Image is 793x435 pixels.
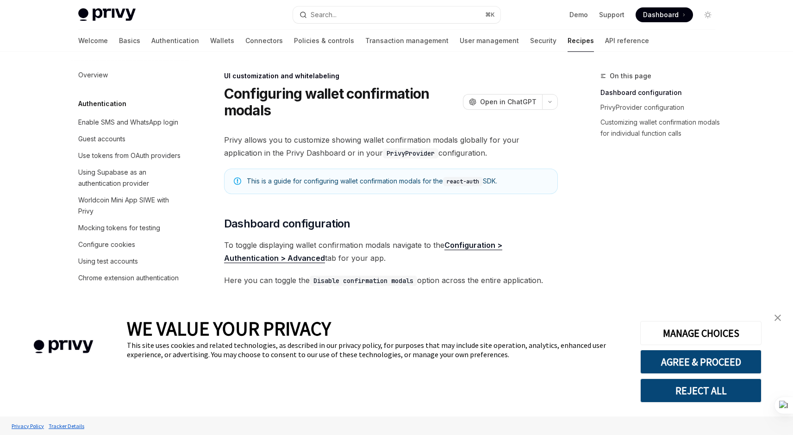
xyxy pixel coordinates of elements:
code: Disable confirmation modals [310,276,417,286]
a: Dashboard configuration [600,85,723,100]
svg: Note [234,177,241,185]
a: Using Supabase as an authentication provider [71,164,189,192]
a: Tracker Details [46,418,87,434]
a: Support [599,10,624,19]
div: UI customization and whitelabeling [224,71,558,81]
button: REJECT ALL [640,378,762,403]
span: Dashboard [643,10,679,19]
a: Policies & controls [294,30,354,52]
span: To toggle displaying wallet confirmation modals navigate to the tab for your app. [224,239,558,265]
a: Security [530,30,556,52]
a: Guest accounts [71,131,189,147]
code: PrivyProvider [383,148,438,158]
a: API reference [605,30,649,52]
a: Transaction management [365,30,449,52]
span: Open in ChatGPT [480,97,537,107]
a: Privacy Policy [9,418,46,434]
button: Open in ChatGPT [463,94,542,110]
a: Authentication [151,30,199,52]
div: Mocking tokens for testing [78,222,160,233]
div: Using Supabase as an authentication provider [78,167,184,189]
div: This site uses cookies and related technologies, as described in our privacy policy, for purposes... [127,340,626,359]
a: Use tokens from OAuth providers [71,147,189,164]
span: On this page [610,70,651,82]
a: User management [460,30,519,52]
span: ⌘ K [485,11,495,19]
img: light logo [78,8,136,21]
a: Overview [71,67,189,83]
button: AGREE & PROCEED [640,350,762,374]
span: Dashboard configuration [224,216,350,231]
span: Here you can toggle the option across the entire application. [224,274,558,287]
div: Use tokens from OAuth providers [78,150,181,161]
a: Recipes [568,30,594,52]
div: Using test accounts [78,256,138,267]
a: Mocking tokens for testing [71,220,189,236]
a: Dashboard [636,7,693,22]
a: Using test accounts [71,253,189,270]
button: Search...⌘K [293,6,500,23]
h5: Authentication [78,98,126,109]
div: Search... [311,9,337,20]
div: Worldcoin Mini App SIWE with Privy [78,195,184,217]
a: PrivyProvider configuration [600,100,723,115]
div: Configure cookies [78,239,135,250]
a: Chrome extension authentication [71,270,189,286]
a: Configure cookies [71,236,189,253]
div: Overview [78,69,108,81]
div: Guest accounts [78,133,125,145]
a: Connectors [245,30,283,52]
a: Enable SMS and WhatsApp login [71,114,189,131]
div: Chrome extension authentication [78,272,179,284]
a: Customizing wallet confirmation modals for individual function calls [600,115,723,141]
a: Worldcoin Mini App SIWE with Privy [71,192,189,220]
a: close banner [768,309,787,327]
a: Wallets [210,30,234,52]
div: This is a guide for configuring wallet confirmation modals for the SDK. [247,177,548,186]
button: Toggle dark mode [700,7,715,22]
button: MANAGE CHOICES [640,321,762,345]
div: Enable SMS and WhatsApp login [78,117,178,128]
code: react-auth [443,177,483,186]
a: Welcome [78,30,108,52]
span: WE VALUE YOUR PRIVACY [127,316,331,340]
h1: Configuring wallet confirmation modals [224,85,459,119]
img: close banner [774,315,781,321]
a: Basics [119,30,140,52]
h5: Wallet infrastructure [78,301,147,312]
span: Privy allows you to customize showing wallet confirmation modals globally for your application in... [224,133,558,159]
img: company logo [14,327,113,367]
a: Demo [569,10,588,19]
